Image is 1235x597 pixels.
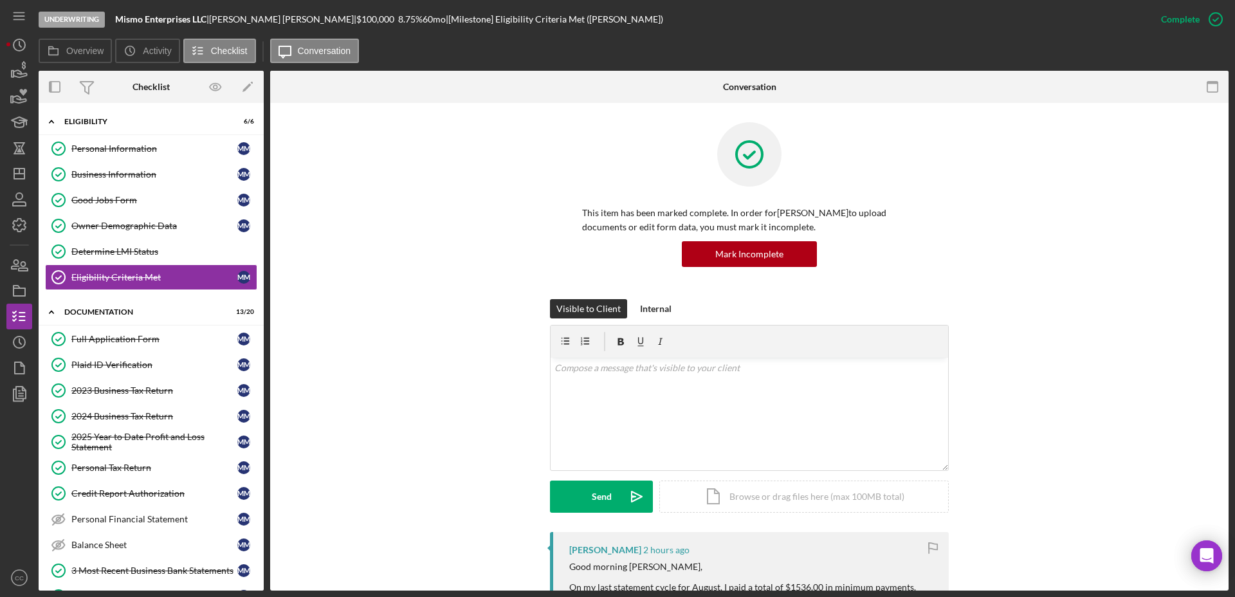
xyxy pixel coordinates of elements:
[237,384,250,397] div: M M
[682,241,817,267] button: Mark Incomplete
[356,14,394,24] span: $100,000
[39,12,105,28] div: Underwriting
[45,326,257,352] a: Full Application FormMM
[71,169,237,179] div: Business Information
[45,161,257,187] a: Business InformationMM
[231,118,254,125] div: 6 / 6
[592,481,612,513] div: Send
[723,82,776,92] div: Conversation
[45,481,257,506] a: Credit Report AuthorizationMM
[71,195,237,205] div: Good Jobs Form
[237,194,250,207] div: M M
[237,142,250,155] div: M M
[446,14,663,24] div: | [Milestone] Eligibility Criteria Met ([PERSON_NAME])
[45,532,257,558] a: Balance SheetMM
[45,429,257,455] a: 2025 Year to Date Profit and Loss StatementMM
[237,168,250,181] div: M M
[71,221,237,231] div: Owner Demographic Data
[582,206,917,235] p: This item has been marked complete. In order for [PERSON_NAME] to upload documents or edit form d...
[237,564,250,577] div: M M
[237,358,250,371] div: M M
[45,352,257,378] a: Plaid ID VerificationMM
[45,455,257,481] a: Personal Tax ReturnMM
[45,213,257,239] a: Owner Demographic DataMM
[45,506,257,532] a: Personal Financial StatementMM
[1161,6,1200,32] div: Complete
[237,436,250,448] div: M M
[64,118,222,125] div: Eligibility
[115,39,179,63] button: Activity
[643,545,690,555] time: 2025-09-08 18:05
[640,299,672,318] div: Internal
[1191,540,1222,571] div: Open Intercom Messenger
[45,136,257,161] a: Personal InformationMM
[71,143,237,154] div: Personal Information
[237,513,250,526] div: M M
[45,187,257,213] a: Good Jobs FormMM
[71,514,237,524] div: Personal Financial Statement
[71,411,237,421] div: 2024 Business Tax Return
[237,461,250,474] div: M M
[71,360,237,370] div: Plaid ID Verification
[237,538,250,551] div: M M
[39,39,112,63] button: Overview
[71,540,237,550] div: Balance Sheet
[71,385,237,396] div: 2023 Business Tax Return
[133,82,170,92] div: Checklist
[6,565,32,591] button: CC
[270,39,360,63] button: Conversation
[398,14,423,24] div: 8.75 %
[115,14,206,24] b: Mismo Enterprises LLC
[71,463,237,473] div: Personal Tax Return
[115,14,209,24] div: |
[209,14,356,24] div: [PERSON_NAME] [PERSON_NAME] |
[45,378,257,403] a: 2023 Business Tax ReturnMM
[556,299,621,318] div: Visible to Client
[71,334,237,344] div: Full Application Form
[183,39,256,63] button: Checklist
[15,574,24,582] text: CC
[71,272,237,282] div: Eligibility Criteria Met
[71,565,237,576] div: 3 Most Recent Business Bank Statements
[143,46,171,56] label: Activity
[237,271,250,284] div: M M
[237,410,250,423] div: M M
[634,299,678,318] button: Internal
[45,558,257,583] a: 3 Most Recent Business Bank StatementsMM
[715,241,783,267] div: Mark Incomplete
[550,481,653,513] button: Send
[211,46,248,56] label: Checklist
[237,333,250,345] div: M M
[45,403,257,429] a: 2024 Business Tax ReturnMM
[1148,6,1229,32] button: Complete
[231,308,254,316] div: 13 / 20
[66,46,104,56] label: Overview
[45,239,257,264] a: Determine LMI Status
[550,299,627,318] button: Visible to Client
[71,432,237,452] div: 2025 Year to Date Profit and Loss Statement
[237,487,250,500] div: M M
[64,308,222,316] div: Documentation
[569,545,641,555] div: [PERSON_NAME]
[71,488,237,499] div: Credit Report Authorization
[71,246,257,257] div: Determine LMI Status
[423,14,446,24] div: 60 mo
[237,219,250,232] div: M M
[298,46,351,56] label: Conversation
[45,264,257,290] a: Eligibility Criteria MetMM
